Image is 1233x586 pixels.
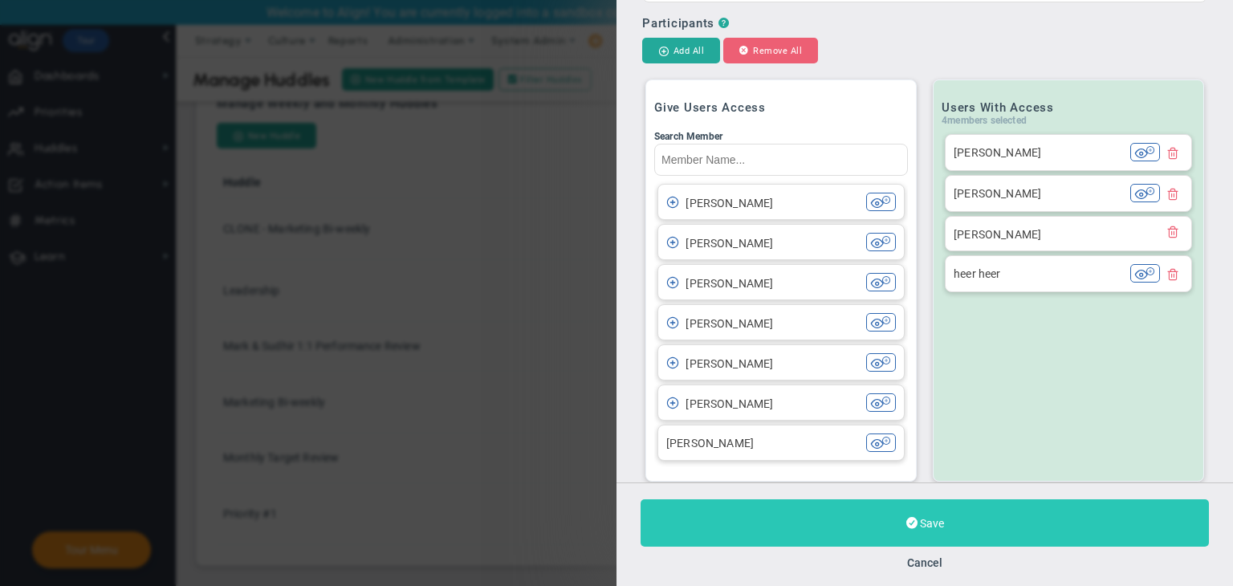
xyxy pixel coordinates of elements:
[686,277,773,290] span: [PERSON_NAME]
[641,499,1209,547] button: Save
[686,317,773,330] span: [PERSON_NAME]
[942,115,1195,126] h5: members selected
[954,267,1000,280] span: heer heer
[666,353,866,372] div: Add User to Huddle as a Member
[1166,267,1179,280] span: Click to remove Person from Huddle
[920,517,944,530] span: Save
[654,100,908,115] h3: Give Users Access
[954,225,1162,242] div: Click to remove Person from Huddle
[666,433,866,452] div: Add User to Huddle as a Viewer
[723,38,818,63] button: Remove All
[686,397,773,410] span: [PERSON_NAME]
[1166,187,1179,200] span: Click to remove Person from Huddle
[942,115,947,126] span: 4
[954,187,1041,200] span: [PERSON_NAME]
[942,100,1195,115] h3: Users With Access
[654,131,908,142] div: Search Member
[686,357,773,370] span: [PERSON_NAME]
[954,228,1041,241] span: [PERSON_NAME]
[1166,146,1179,159] span: Click to remove Person from Huddle
[954,184,1130,203] div: Click to remove Person from Huddle
[642,16,714,31] div: Participants
[954,143,1130,162] div: Click to remove Person from Huddle
[954,264,1130,283] div: Click to remove Person from Huddle
[666,273,866,291] div: Add User to Huddle as a Member
[666,393,866,412] div: Add User to Huddle as a Member
[686,237,773,250] span: [PERSON_NAME]
[666,313,866,332] div: Add User to Huddle as a Member
[686,197,773,210] span: [PERSON_NAME]
[666,437,754,450] span: [PERSON_NAME]
[666,193,866,211] div: Add User to Huddle as a Member
[1166,225,1179,238] span: Click to remove Person from Huddle
[907,556,942,569] button: Cancel
[654,144,908,176] input: Search Member
[954,146,1041,159] span: [PERSON_NAME]
[666,233,866,251] div: Add User to Huddle as a Member
[642,38,720,63] button: Add All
